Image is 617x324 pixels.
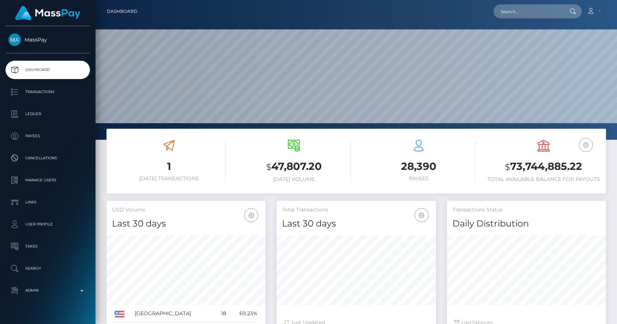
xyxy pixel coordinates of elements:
[6,127,90,145] a: Payees
[8,285,87,296] p: Admin
[8,241,87,252] p: Taxes
[8,197,87,208] p: Links
[6,36,90,43] span: MassPay
[266,162,271,172] small: $
[282,206,430,214] h5: Total Transactions
[8,153,87,164] p: Cancellations
[6,171,90,189] a: Manage Users
[6,193,90,211] a: Links
[505,162,510,172] small: $
[132,305,215,322] td: [GEOGRAPHIC_DATA]
[15,6,80,20] img: MassPay Logo
[8,64,87,75] p: Dashboard
[6,61,90,79] a: Dashboard
[6,149,90,167] a: Cancellations
[6,105,90,123] a: Ledger
[112,175,226,182] h6: [DATE] Transactions
[8,131,87,142] p: Payees
[6,83,90,101] a: Transactions
[8,175,87,186] p: Manage Users
[362,175,476,182] h6: Payees
[237,159,351,174] h3: 47,807.20
[282,217,430,230] h4: Last 30 days
[112,159,226,174] h3: 1
[107,4,137,19] a: Dashboard
[115,311,125,317] img: US.png
[8,263,87,274] p: Search
[8,108,87,120] p: Ledger
[452,206,600,214] h5: Transactions Status
[494,4,563,18] input: Search...
[487,176,600,182] h6: Total Available Balance for Payouts
[8,33,21,46] img: MassPay
[112,217,260,230] h4: Last 30 days
[362,159,476,174] h3: 28,390
[6,237,90,256] a: Taxes
[8,219,87,230] p: User Profile
[237,176,351,182] h6: [DATE] Volume
[6,215,90,234] a: User Profile
[215,305,229,322] td: 18
[8,86,87,97] p: Transactions
[6,281,90,300] a: Admin
[487,159,600,174] h3: 73,744,885.22
[6,259,90,278] a: Search
[452,217,600,230] h4: Daily Distribution
[112,206,260,214] h5: USD Volume
[229,305,260,322] td: 69.23%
